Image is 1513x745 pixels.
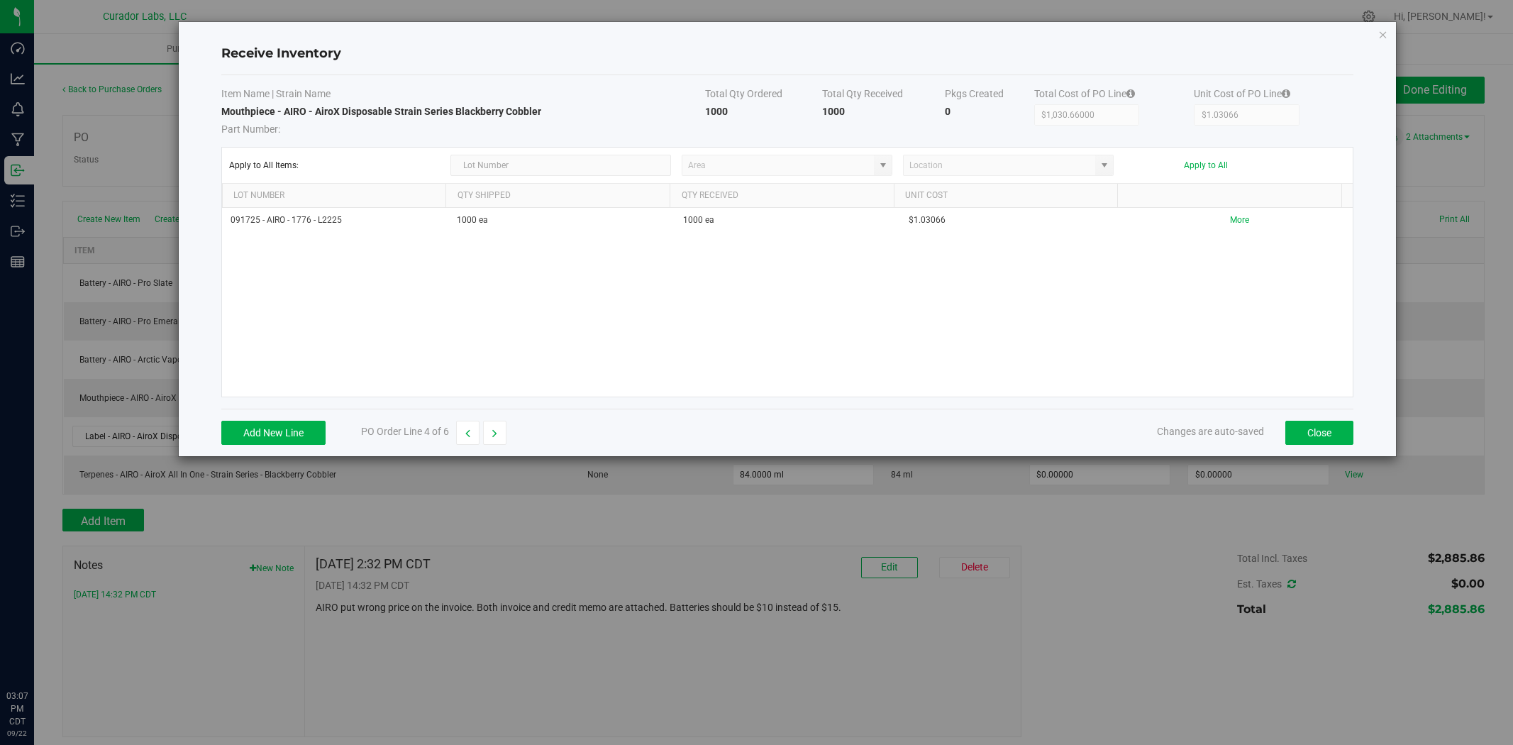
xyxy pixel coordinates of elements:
[450,155,672,176] input: Lot Number
[222,184,446,208] th: Lot Number
[900,208,1126,233] td: $1.03066
[894,184,1118,208] th: Unit Cost
[1285,421,1353,445] button: Close
[1282,89,1290,99] i: Specifying a total cost will update all item costs.
[229,160,440,170] span: Apply to All Items:
[14,631,57,674] iframe: Resource center
[221,45,1353,63] h4: Receive Inventory
[42,629,59,646] iframe: Resource center unread badge
[1194,87,1353,104] th: Unit Cost of PO Line
[670,184,894,208] th: Qty Received
[945,87,1034,104] th: Pkgs Created
[822,87,945,104] th: Total Qty Received
[1230,214,1249,227] button: More
[221,87,706,104] th: Item Name | Strain Name
[221,421,326,445] button: Add New Line
[1034,87,1194,104] th: Total Cost of PO Line
[221,106,541,117] strong: Mouthpiece - AIRO - AiroX Disposable Strain Series Blackberry Cobbler
[822,106,845,117] strong: 1000
[1157,426,1264,437] span: Changes are auto-saved
[448,208,675,233] td: 1000 ea
[705,87,822,104] th: Total Qty Ordered
[1378,26,1388,43] button: Close modal
[222,208,448,233] td: 091725 - AIRO - 1776 - L2225
[945,106,951,117] strong: 0
[445,184,670,208] th: Qty Shipped
[675,208,901,233] td: 1000 ea
[361,426,449,437] span: PO Order Line 4 of 6
[1184,160,1228,170] button: Apply to All
[705,106,728,117] strong: 1000
[1126,89,1135,99] i: Specifying a total cost will update all item costs.
[221,123,280,135] span: Part Number:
